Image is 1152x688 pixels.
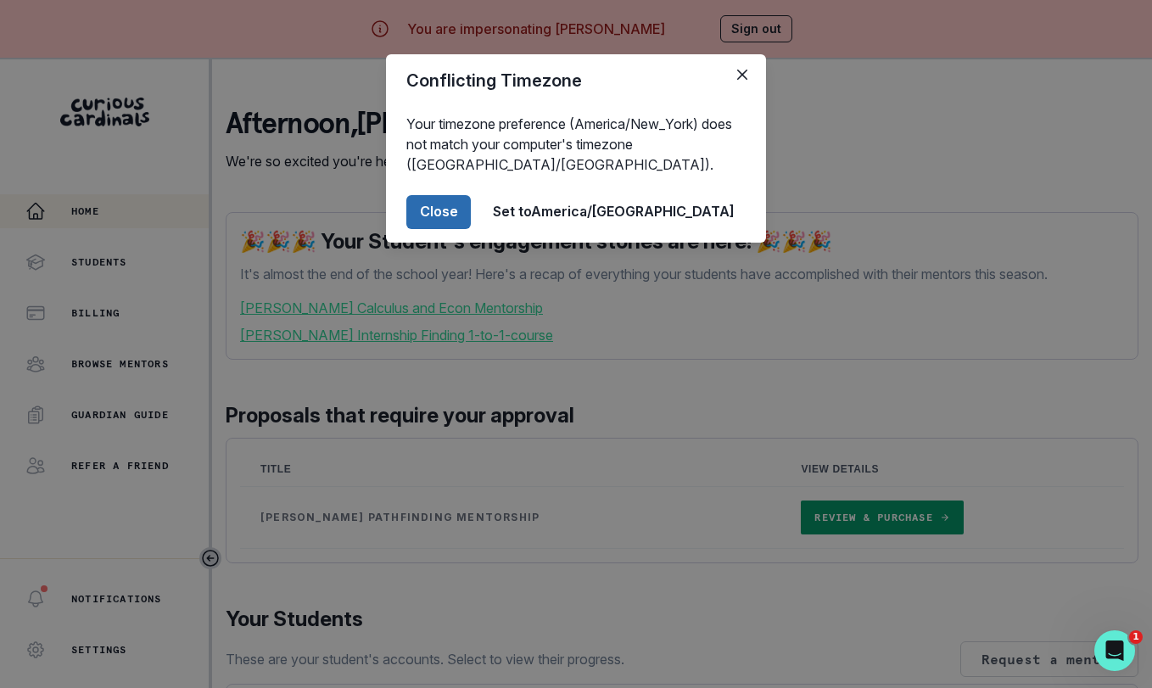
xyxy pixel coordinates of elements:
[1094,630,1135,671] iframe: Intercom live chat
[729,61,756,88] button: Close
[1129,630,1143,644] span: 1
[386,54,766,107] header: Conflicting Timezone
[386,107,766,182] div: Your timezone preference (America/New_York) does not match your computer's timezone ([GEOGRAPHIC_...
[406,195,471,229] button: Close
[481,195,746,229] button: Set toAmerica/[GEOGRAPHIC_DATA]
